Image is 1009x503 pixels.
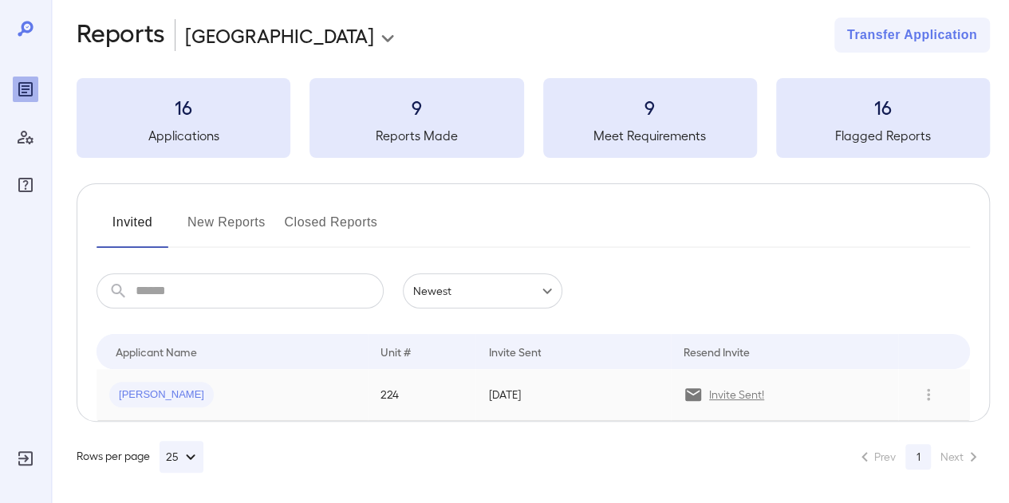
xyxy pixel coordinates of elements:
h3: 9 [309,94,523,120]
div: Reports [13,77,38,102]
summary: 16Applications9Reports Made9Meet Requirements16Flagged Reports [77,78,990,158]
td: [DATE] [475,369,671,421]
button: Transfer Application [834,18,990,53]
button: page 1 [905,444,931,470]
h5: Flagged Reports [776,126,990,145]
h5: Reports Made [309,126,523,145]
h5: Applications [77,126,290,145]
div: Rows per page [77,441,203,473]
button: Invited [97,210,168,248]
div: Newest [403,273,562,308]
td: 224 [368,369,476,421]
h3: 16 [776,94,990,120]
h3: 16 [77,94,290,120]
div: Unit # [380,342,411,361]
span: [PERSON_NAME] [109,387,214,403]
div: Log Out [13,446,38,471]
h2: Reports [77,18,165,53]
div: Resend Invite [684,342,750,361]
nav: pagination navigation [848,444,990,470]
div: FAQ [13,172,38,198]
h5: Meet Requirements [543,126,757,145]
button: 25 [160,441,203,473]
div: Applicant Name [116,342,197,361]
p: [GEOGRAPHIC_DATA] [185,22,374,48]
div: Invite Sent [488,342,541,361]
div: Manage Users [13,124,38,150]
p: Invite Sent! [709,387,764,403]
h3: 9 [543,94,757,120]
button: New Reports [187,210,266,248]
button: Row Actions [916,382,941,407]
button: Closed Reports [285,210,378,248]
